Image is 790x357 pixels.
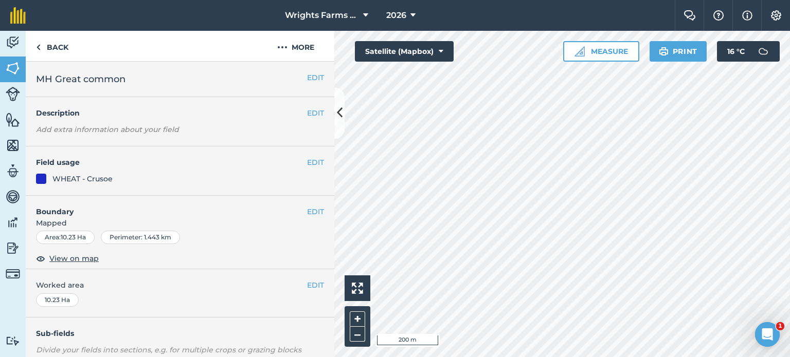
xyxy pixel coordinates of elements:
[307,157,324,168] button: EDIT
[36,252,45,265] img: svg+xml;base64,PHN2ZyB4bWxucz0iaHR0cDovL3d3dy53My5vcmcvMjAwMC9zdmciIHdpZHRoPSIxOCIgaGVpZ2h0PSIyNC...
[6,267,20,281] img: svg+xml;base64,PD94bWwgdmVyc2lvbj0iMS4wIiBlbmNvZGluZz0idXRmLTgiPz4KPCEtLSBHZW5lcmF0b3I6IEFkb2JlIE...
[285,9,359,22] span: Wrights Farms Contracting
[386,9,406,22] span: 2026
[257,31,334,61] button: More
[776,322,784,330] span: 1
[36,293,79,307] div: 10.23 Ha
[6,163,20,179] img: svg+xml;base64,PD94bWwgdmVyc2lvbj0iMS4wIiBlbmNvZGluZz0idXRmLTgiPz4KPCEtLSBHZW5lcmF0b3I6IEFkb2JlIE...
[101,231,180,244] div: Perimeter : 1.443 km
[6,138,20,153] img: svg+xml;base64,PHN2ZyB4bWxucz0iaHR0cDovL3d3dy53My5vcmcvMjAwMC9zdmciIHdpZHRoPSI1NiIgaGVpZ2h0PSI2MC...
[350,327,365,342] button: –
[755,322,780,347] iframe: Intercom live chat
[36,231,95,244] div: Area : 10.23 Ha
[307,279,324,291] button: EDIT
[307,72,324,83] button: EDIT
[753,41,774,62] img: svg+xml;base64,PD94bWwgdmVyc2lvbj0iMS4wIiBlbmNvZGluZz0idXRmLTgiPz4KPCEtLSBHZW5lcmF0b3I6IEFkb2JlIE...
[36,157,307,168] h4: Field usage
[717,41,780,62] button: 16 °C
[350,311,365,327] button: +
[36,41,41,53] img: svg+xml;base64,PHN2ZyB4bWxucz0iaHR0cDovL3d3dy53My5vcmcvMjAwMC9zdmciIHdpZHRoPSI5IiBoZWlnaHQ9IjI0Ii...
[352,283,363,294] img: Four arrows, one pointing top left, one top right, one bottom right and the last bottom left
[659,45,669,58] img: svg+xml;base64,PHN2ZyB4bWxucz0iaHR0cDovL3d3dy53My5vcmcvMjAwMC9zdmciIHdpZHRoPSIxOSIgaGVpZ2h0PSIyNC...
[684,10,696,21] img: Two speech bubbles overlapping with the left bubble in the forefront
[36,279,324,291] span: Worked area
[36,345,301,354] em: Divide your fields into sections, e.g. for multiple crops or grazing blocks
[6,112,20,127] img: svg+xml;base64,PHN2ZyB4bWxucz0iaHR0cDovL3d3dy53My5vcmcvMjAwMC9zdmciIHdpZHRoPSI1NiIgaGVpZ2h0PSI2MC...
[26,31,79,61] a: Back
[6,336,20,346] img: svg+xml;base64,PD94bWwgdmVyc2lvbj0iMS4wIiBlbmNvZGluZz0idXRmLTgiPz4KPCEtLSBHZW5lcmF0b3I6IEFkb2JlIE...
[6,240,20,256] img: svg+xml;base64,PD94bWwgdmVyc2lvbj0iMS4wIiBlbmNvZGluZz0idXRmLTgiPz4KPCEtLSBHZW5lcmF0b3I6IEFkb2JlIE...
[6,61,20,76] img: svg+xml;base64,PHN2ZyB4bWxucz0iaHR0cDovL3d3dy53My5vcmcvMjAwMC9zdmciIHdpZHRoPSI1NiIgaGVpZ2h0PSI2MC...
[26,217,334,229] span: Mapped
[563,41,639,62] button: Measure
[742,9,752,22] img: svg+xml;base64,PHN2ZyB4bWxucz0iaHR0cDovL3d3dy53My5vcmcvMjAwMC9zdmciIHdpZHRoPSIxNyIgaGVpZ2h0PSIxNy...
[6,215,20,230] img: svg+xml;base64,PD94bWwgdmVyc2lvbj0iMS4wIiBlbmNvZGluZz0idXRmLTgiPz4KPCEtLSBHZW5lcmF0b3I6IEFkb2JlIE...
[650,41,707,62] button: Print
[6,35,20,50] img: svg+xml;base64,PD94bWwgdmVyc2lvbj0iMS4wIiBlbmNvZGluZz0idXRmLTgiPz4KPCEtLSBHZW5lcmF0b3I6IEFkb2JlIE...
[574,46,585,57] img: Ruler icon
[277,41,288,53] img: svg+xml;base64,PHN2ZyB4bWxucz0iaHR0cDovL3d3dy53My5vcmcvMjAwMC9zdmciIHdpZHRoPSIyMCIgaGVpZ2h0PSIyNC...
[10,7,26,24] img: fieldmargin Logo
[307,206,324,217] button: EDIT
[36,107,324,119] h4: Description
[26,196,307,217] h4: Boundary
[6,87,20,101] img: svg+xml;base64,PD94bWwgdmVyc2lvbj0iMS4wIiBlbmNvZGluZz0idXRmLTgiPz4KPCEtLSBHZW5lcmF0b3I6IEFkb2JlIE...
[6,189,20,204] img: svg+xml;base64,PD94bWwgdmVyc2lvbj0iMS4wIiBlbmNvZGluZz0idXRmLTgiPz4KPCEtLSBHZW5lcmF0b3I6IEFkb2JlIE...
[52,173,113,184] div: WHEAT - Crusoe
[770,10,782,21] img: A cog icon
[49,253,99,264] span: View on map
[36,72,125,86] span: MH Great common
[307,107,324,119] button: EDIT
[712,10,725,21] img: A question mark icon
[355,41,454,62] button: Satellite (Mapbox)
[36,252,99,265] button: View on map
[36,125,179,134] em: Add extra information about your field
[727,41,745,62] span: 16 ° C
[26,328,334,339] h4: Sub-fields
